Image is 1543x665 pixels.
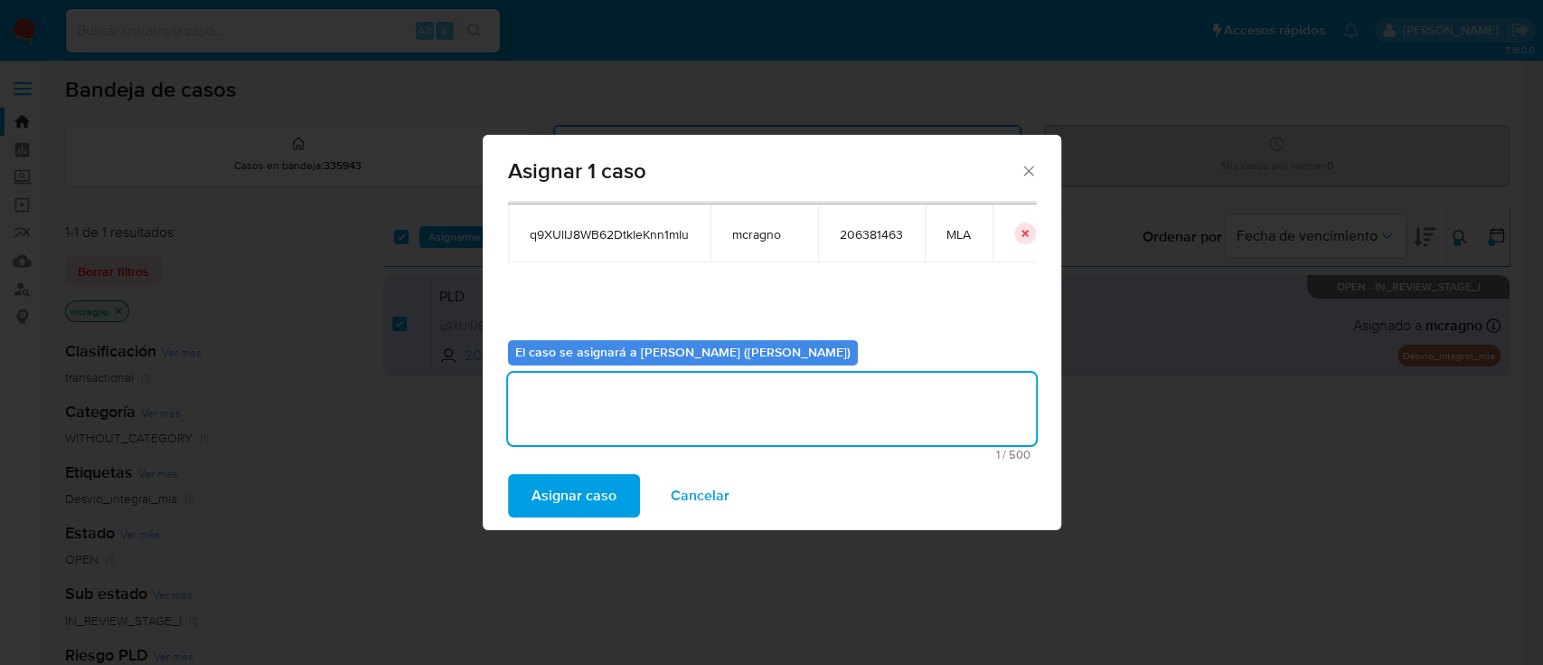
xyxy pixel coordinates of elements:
span: Cancelar [671,476,729,516]
button: Cancelar [647,474,753,518]
span: mcragno [732,226,796,242]
span: 206381463 [840,226,903,242]
span: MLA [946,226,971,242]
b: El caso se asignará a [PERSON_NAME] ([PERSON_NAME]) [515,343,851,361]
button: Cerrar ventana [1020,162,1036,178]
span: q9XUlIJ8WB62DtkleKnn1mIu [530,226,689,242]
span: Asignar 1 caso [508,160,1021,182]
button: Asignar caso [508,474,640,518]
div: assign-modal [483,135,1061,530]
span: Máximo 500 caracteres [513,449,1030,461]
span: Asignar caso [532,476,616,516]
button: icon-button [1014,223,1036,244]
